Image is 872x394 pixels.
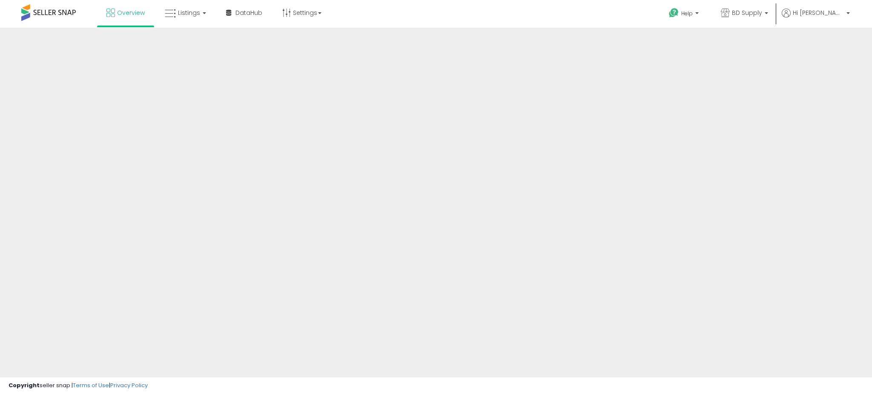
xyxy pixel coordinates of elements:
[662,1,707,28] a: Help
[117,9,145,17] span: Overview
[235,9,262,17] span: DataHub
[178,9,200,17] span: Listings
[782,9,850,28] a: Hi [PERSON_NAME]
[681,10,693,17] span: Help
[793,9,844,17] span: Hi [PERSON_NAME]
[732,9,762,17] span: BD Supply
[668,8,679,18] i: Get Help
